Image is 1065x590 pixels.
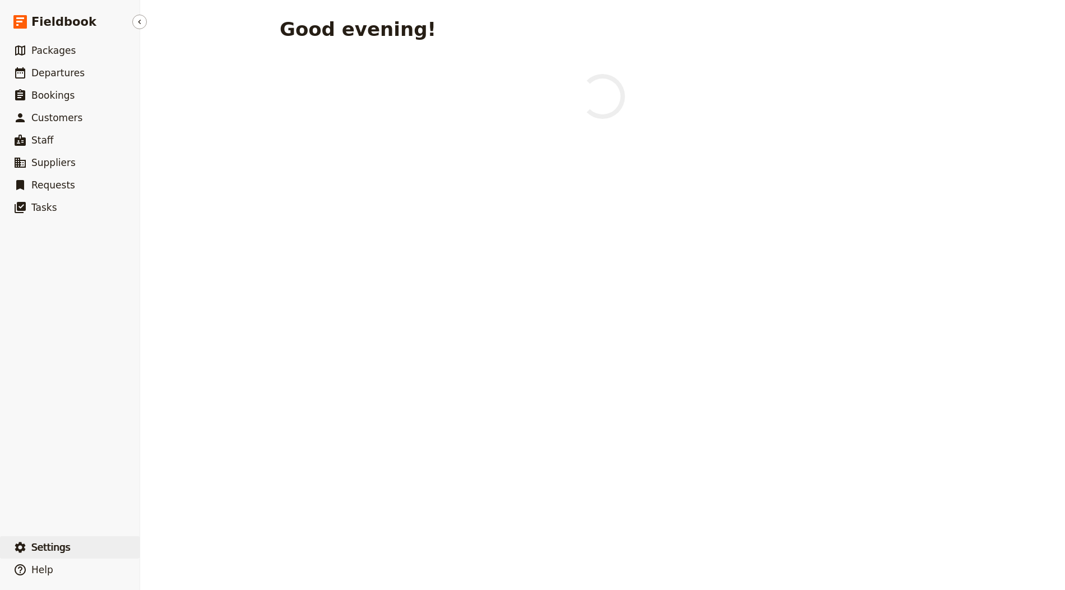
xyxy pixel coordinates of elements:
[280,18,436,40] h1: Good evening!
[31,542,71,553] span: Settings
[31,112,82,123] span: Customers
[31,67,85,79] span: Departures
[31,157,76,168] span: Suppliers
[31,564,53,575] span: Help
[31,45,76,56] span: Packages
[31,135,54,146] span: Staff
[132,15,147,29] button: Hide menu
[31,179,75,191] span: Requests
[31,202,57,213] span: Tasks
[31,90,75,101] span: Bookings
[31,13,96,30] span: Fieldbook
